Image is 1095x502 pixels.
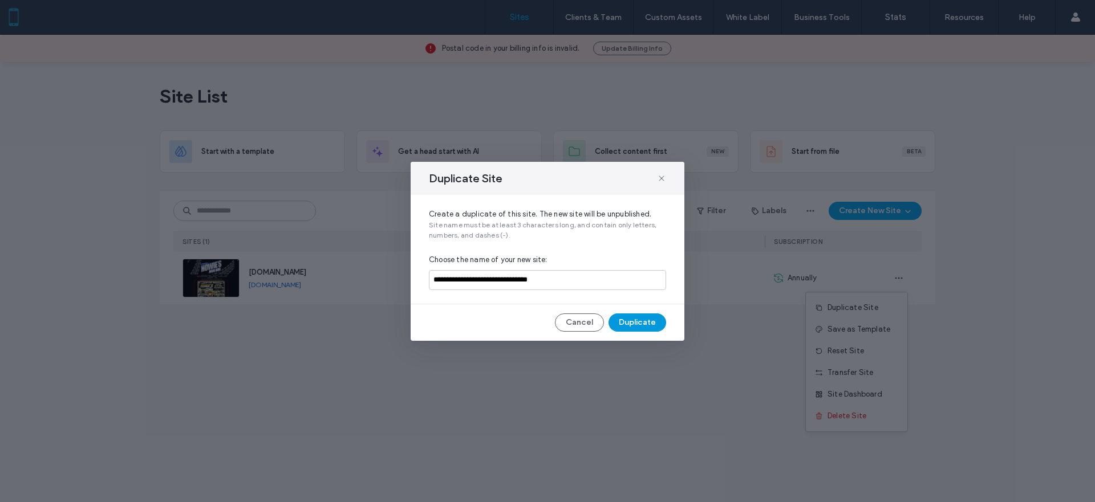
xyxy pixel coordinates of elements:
span: Choose the name of your new site: [429,254,666,266]
span: Duplicate Site [429,171,502,186]
span: Help [26,8,50,18]
button: Cancel [555,313,604,332]
button: Duplicate [609,313,666,332]
span: Create a duplicate of this site. The new site will be unpublished. [429,209,666,220]
span: Site name must be at least 3 characters long, and contain only letters, numbers, and dashes (-). [429,220,666,240]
